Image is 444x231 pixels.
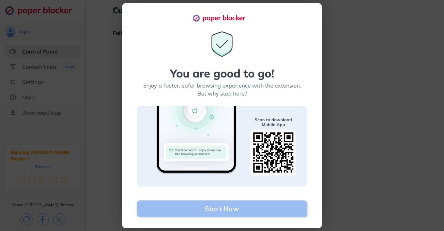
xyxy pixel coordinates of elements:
div: You are good to go! [170,68,274,79]
button: Start Now [137,200,307,217]
img: You are good to go icon [208,30,236,58]
div: But why stop here? [197,90,247,98]
img: logo [193,14,251,22]
img: Scan to download banner [137,106,307,187]
div: Enjoy a faster, safer browsing experience with the extension. [143,82,301,90]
